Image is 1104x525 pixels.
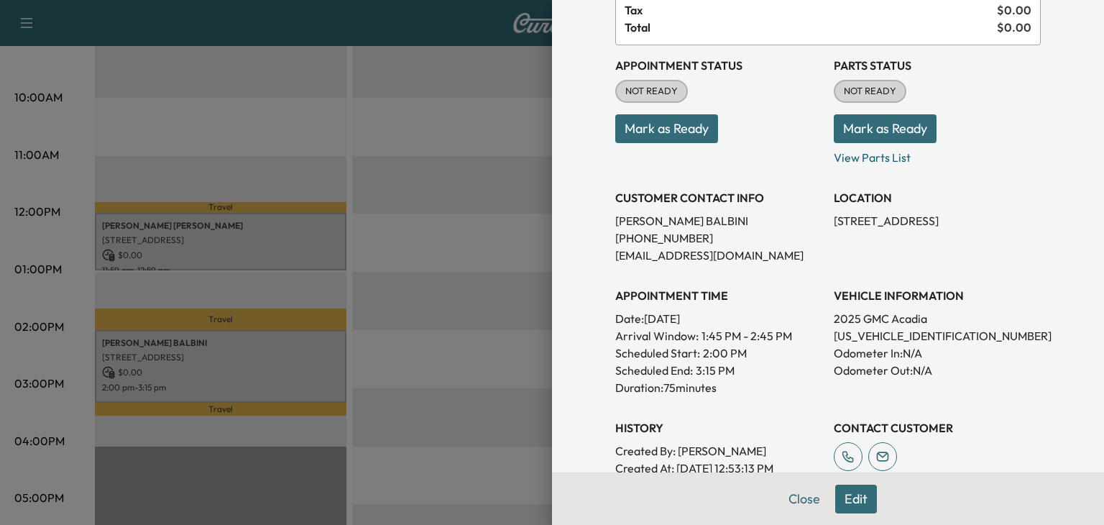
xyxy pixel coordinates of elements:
p: Scheduled End: [615,362,693,379]
p: [STREET_ADDRESS] [834,212,1041,229]
h3: APPOINTMENT TIME [615,287,822,304]
h3: LOCATION [834,189,1041,206]
p: Created By : [PERSON_NAME] [615,442,822,460]
p: View Parts List [834,143,1041,166]
p: 2025 GMC Acadia [834,310,1041,327]
p: [PERSON_NAME] BALBINI [615,212,822,229]
span: $ 0.00 [997,1,1031,19]
p: 3:15 PM [696,362,735,379]
p: Duration: 75 minutes [615,379,822,396]
h3: CUSTOMER CONTACT INFO [615,189,822,206]
h3: CONTACT CUSTOMER [834,419,1041,437]
button: Mark as Ready [834,114,937,143]
p: [US_VEHICLE_IDENTIFICATION_NUMBER] [834,327,1041,344]
h3: History [615,419,822,437]
p: Odometer Out: N/A [834,362,1041,379]
p: Scheduled Start: [615,344,700,362]
p: Created At : [DATE] 12:53:13 PM [615,460,822,477]
p: [EMAIL_ADDRESS][DOMAIN_NAME] [615,247,822,264]
p: Date: [DATE] [615,310,822,327]
p: [PHONE_NUMBER] [615,229,822,247]
p: 2:00 PM [703,344,747,362]
span: $ 0.00 [997,19,1031,36]
h3: Parts Status [834,57,1041,74]
h3: VEHICLE INFORMATION [834,287,1041,304]
h3: Appointment Status [615,57,822,74]
p: Arrival Window: [615,327,822,344]
span: NOT READY [617,84,686,99]
p: Odometer In: N/A [834,344,1041,362]
span: Total [625,19,997,36]
button: Close [779,485,829,513]
span: NOT READY [835,84,905,99]
button: Mark as Ready [615,114,718,143]
button: Edit [835,485,877,513]
span: 1:45 PM - 2:45 PM [701,327,792,344]
span: Tax [625,1,997,19]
